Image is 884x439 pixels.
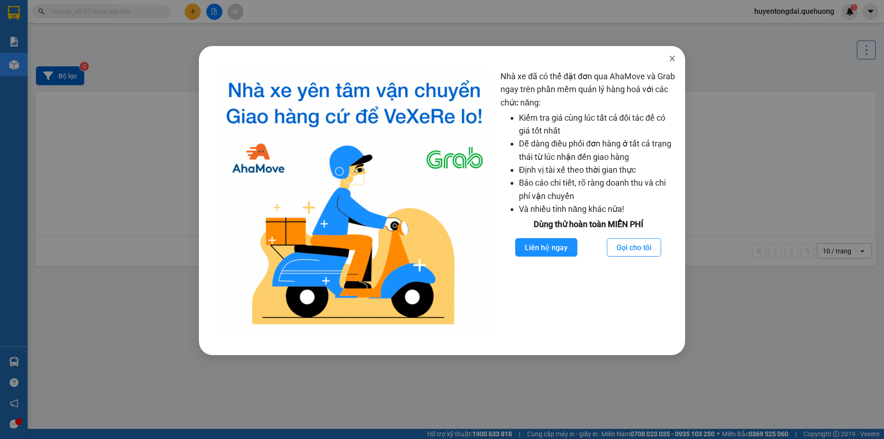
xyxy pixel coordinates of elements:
div: Nhà xe đã có thể đặt đơn qua AhaMove và Grab ngay trên phần mềm quản lý hàng hoá với các chức năng: [500,70,676,332]
span: close [669,55,676,62]
li: Kiểm tra giá cùng lúc tất cả đối tác để có giá tốt nhất [519,111,676,138]
li: Báo cáo chi tiết, rõ ràng doanh thu và chi phí vận chuyển [519,176,676,203]
li: Dễ dàng điều phối đơn hàng ở tất cả trạng thái từ lúc nhận đến giao hàng [519,137,676,164]
li: Và nhiều tính năng khác nữa! [519,203,676,216]
span: Gọi cho tôi [616,242,651,253]
img: logo [215,70,493,332]
span: Liên hệ ngay [525,242,568,253]
li: Định vị tài xế theo thời gian thực [519,164,676,176]
button: Liên hệ ngay [515,238,577,257]
div: Dùng thử hoàn toàn MIỄN PHÍ [500,218,676,231]
button: Gọi cho tôi [607,238,661,257]
button: Close [659,46,685,72]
